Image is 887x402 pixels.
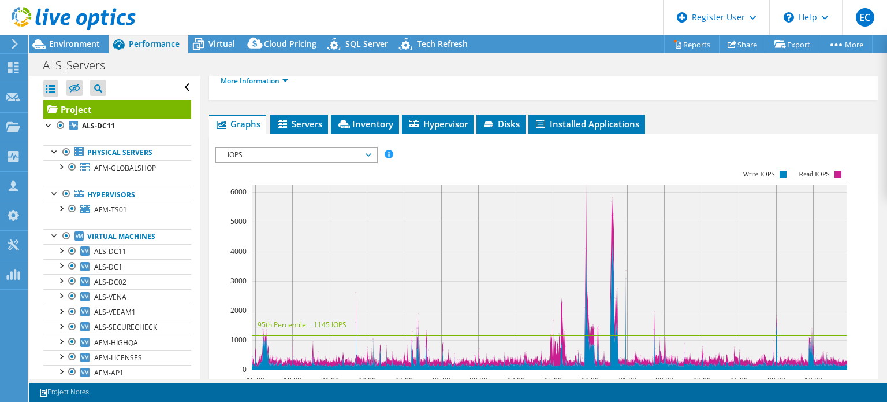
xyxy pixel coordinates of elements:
a: ALS-DC11 [43,244,191,259]
span: Virtual [208,38,235,49]
text: 06:00 [730,375,748,385]
a: ALS-DC02 [43,274,191,289]
span: ALS-VENA [94,292,126,302]
text: Read IOPS [799,170,830,178]
text: 3000 [230,276,247,286]
a: Share [719,35,766,53]
a: Virtual Machines [43,229,191,244]
span: Inventory [337,118,393,130]
a: Physical Servers [43,145,191,160]
text: 12:00 [804,375,822,385]
span: AFM-LICENSES [94,353,142,363]
span: Installed Applications [534,118,639,130]
span: Servers [276,118,322,130]
text: 00:00 [655,375,673,385]
span: ALS-DC1 [94,262,122,272]
text: 03:00 [395,375,413,385]
span: Tech Refresh [417,38,468,49]
text: 1000 [230,335,247,345]
a: Reports [664,35,720,53]
text: 21:00 [618,375,636,385]
text: 2000 [230,305,247,315]
a: More [819,35,873,53]
span: AFM-GLOBALSHOP [94,163,156,173]
text: 6000 [230,187,247,197]
a: Export [766,35,819,53]
text: Write IOPS [743,170,775,178]
span: Graphs [215,118,260,130]
span: Environment [49,38,100,49]
text: 18:00 [284,375,301,385]
h1: ALS_Servers [38,59,123,72]
text: 09:00 [767,375,785,385]
span: IOPS [222,148,370,162]
text: 0 [243,364,247,374]
span: Disks [482,118,520,130]
a: AFM-GLOBALSHOP [43,160,191,175]
span: ALS-SECURECHECK [94,322,157,332]
text: 06:00 [433,375,450,385]
text: 21:00 [321,375,339,385]
span: AFM-HIGHQA [94,338,138,348]
a: ALS-DC1 [43,259,191,274]
text: 4000 [230,246,247,256]
text: 00:00 [358,375,376,385]
text: 18:00 [581,375,599,385]
span: SQL Server [345,38,388,49]
span: AFM-TS01 [94,205,127,215]
text: 12:00 [507,375,525,385]
span: Performance [129,38,180,49]
text: 15:00 [247,375,264,385]
text: 95th Percentile = 1145 IOPS [258,320,346,330]
a: Project [43,100,191,119]
a: More Information [221,76,288,86]
a: Project Notes [31,385,97,400]
span: ALS-DC02 [94,277,126,287]
span: Cloud Pricing [264,38,316,49]
b: ALS-DC11 [82,121,115,131]
a: ALS-DC11 [43,119,191,134]
a: ALS-VENA [43,289,191,304]
text: 03:00 [693,375,711,385]
span: ALS-DC11 [94,246,126,256]
a: AFM-HIGHQA [43,335,191,350]
svg: \n [784,12,794,23]
text: 15:00 [544,375,562,385]
a: AFM-LICENSES [43,350,191,365]
span: AFM-AP1 [94,368,124,378]
span: ALS-VEEAM1 [94,307,136,317]
text: 5000 [230,216,247,226]
a: AFM-AP1 [43,365,191,380]
text: 09:00 [469,375,487,385]
a: ALS-SECURECHECK [43,320,191,335]
span: Hypervisor [408,118,468,130]
a: ALS-VEEAM1 [43,305,191,320]
a: AFM-TS01 [43,202,191,217]
span: EC [856,8,874,27]
a: Hypervisors [43,187,191,202]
